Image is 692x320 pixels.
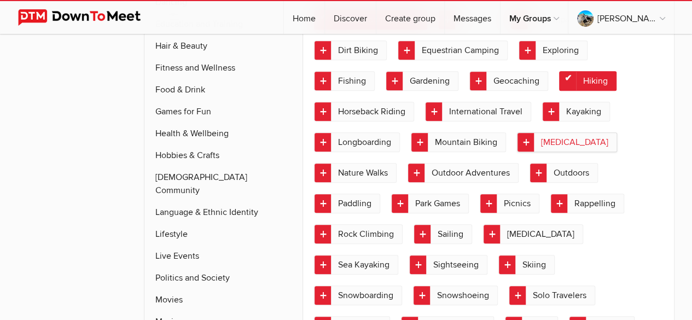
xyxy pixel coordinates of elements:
[409,255,487,275] a: Sightseeing
[314,163,397,183] a: Nature Walks
[314,132,400,152] a: Longboarding
[314,40,387,60] a: Dirt Biking
[386,71,458,91] a: Gardening
[144,101,303,123] a: Games for Fun
[408,163,519,183] a: Outdoor Adventures
[325,1,376,34] a: Discover
[398,40,508,60] a: Equestrian Camping
[469,71,548,91] a: Geocaching
[550,194,624,213] a: Rappelling
[144,57,303,79] a: Fitness and Wellness
[18,9,158,26] img: DownToMeet
[542,102,610,121] a: Kayaking
[414,224,472,244] a: Sailing
[568,1,674,34] a: [PERSON_NAME]
[445,1,500,34] a: Messages
[498,255,555,275] a: Skiing
[517,132,617,152] a: [MEDICAL_DATA]
[144,123,303,144] a: Health & Wellbeing
[559,71,617,91] a: Hiking
[411,132,506,152] a: Mountain Biking
[314,102,414,121] a: Horseback Riding
[144,289,303,311] a: Movies
[501,1,568,34] a: My Groups
[144,245,303,267] a: Live Events
[425,102,531,121] a: International Travel
[314,286,402,305] a: Snowboarding
[391,194,469,213] a: Park Games
[144,267,303,289] a: Politics and Society
[314,255,398,275] a: Sea Kayaking
[519,40,588,60] a: Exploring
[144,223,303,245] a: Lifestyle
[530,163,598,183] a: Outdoors
[144,144,303,166] a: Hobbies & Crafts
[314,224,403,244] a: Rock Climbing
[480,194,539,213] a: Picnics
[314,194,380,213] a: Paddling
[284,1,324,34] a: Home
[376,1,444,34] a: Create group
[144,201,303,223] a: Language & Ethnic Identity
[144,166,303,201] a: [DEMOGRAPHIC_DATA] Community
[144,35,303,57] a: Hair & Beauty
[413,286,498,305] a: Snowshoeing
[483,224,583,244] a: [MEDICAL_DATA]
[314,71,375,91] a: Fishing
[144,79,303,101] a: Food & Drink
[509,286,595,305] a: Solo Travelers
